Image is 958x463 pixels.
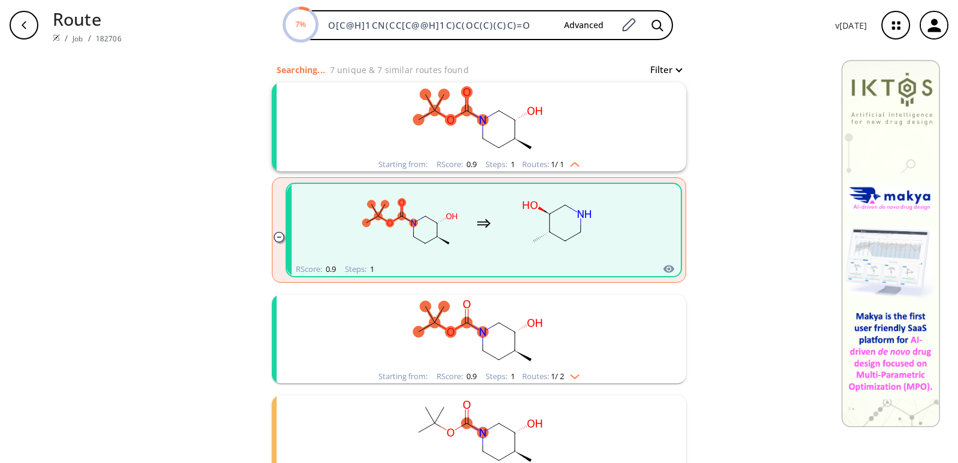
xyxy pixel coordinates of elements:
[465,371,477,382] span: 0.9
[841,60,940,427] img: Banner
[564,158,580,167] img: Up
[564,370,580,379] img: Down
[509,371,515,382] span: 1
[345,265,374,273] div: Steps :
[436,161,477,168] div: RScore :
[551,373,564,380] span: 1 / 2
[324,264,336,274] span: 0.9
[436,373,477,380] div: RScore :
[378,373,428,380] div: Starting from:
[522,161,580,168] div: Routes:
[522,373,580,380] div: Routes:
[378,161,428,168] div: Starting from:
[509,159,515,170] span: 1
[551,161,564,168] span: 1 / 1
[72,34,83,44] a: Job
[295,19,306,29] text: 7%
[53,34,60,41] img: Spaya logo
[65,32,68,44] li: /
[643,65,681,74] button: Filter
[465,159,477,170] span: 0.9
[53,6,122,32] p: Route
[503,186,611,261] svg: C[C@H]1CCNC[C@@H]1O
[88,32,91,44] li: /
[96,34,122,44] a: 182706
[357,186,465,261] svg: C[C@H]1CCN(C(=O)OC(C)(C)C)C[C@@H]1O
[486,161,515,168] div: Steps :
[321,19,554,31] input: Enter SMILES
[368,264,374,274] span: 1
[330,63,469,76] p: 7 unique & 7 similar routes found
[554,14,613,37] button: Advanced
[486,373,515,380] div: Steps :
[323,295,635,370] svg: C[C@H]1CCN(C(=O)OC(C)(C)C)C[C@@H]1O
[835,19,867,32] p: v [DATE]
[323,83,635,158] svg: C[C@H]1CCN(C(=O)OC(C)(C)C)C[C@@H]1O
[277,63,325,76] p: Searching...
[296,265,336,273] div: RScore :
